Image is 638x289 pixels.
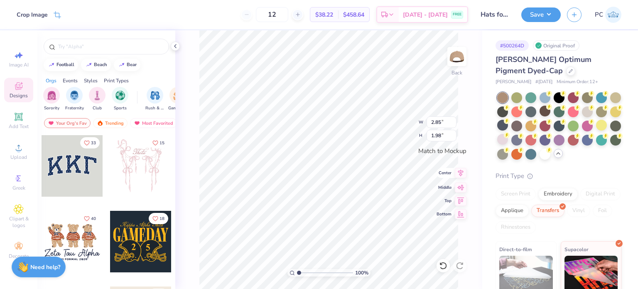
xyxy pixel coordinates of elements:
[437,185,452,190] span: Middle
[595,7,621,23] a: PC
[535,79,552,86] span: # [DATE]
[30,263,60,271] strong: Need help?
[145,105,164,111] span: Rush & Bid
[97,120,103,126] img: trending.gif
[474,6,515,23] input: Untitled Design
[63,77,78,84] div: Events
[149,137,168,148] button: Like
[567,205,590,217] div: Vinyl
[449,48,465,65] img: Back
[104,77,129,84] div: Print Types
[89,87,106,111] button: filter button
[112,87,128,111] button: filter button
[114,105,127,111] span: Sports
[44,59,78,71] button: football
[81,59,111,71] button: beach
[256,7,288,22] input: – –
[127,62,137,67] div: bear
[145,87,164,111] button: filter button
[9,253,29,259] span: Decorate
[114,59,140,71] button: bear
[118,62,125,67] img: trend_line.gif
[533,40,579,51] div: Original Proof
[453,12,461,17] span: FREE
[9,123,29,130] span: Add Text
[84,77,98,84] div: Styles
[315,10,333,19] span: $38.22
[437,170,452,176] span: Center
[12,185,25,191] span: Greek
[48,120,54,126] img: most_fav.gif
[150,91,160,100] img: Rush & Bid Image
[46,77,56,84] div: Orgs
[496,171,621,181] div: Print Type
[595,10,603,20] span: PC
[538,188,578,200] div: Embroidery
[149,213,168,224] button: Like
[496,54,591,76] span: [PERSON_NAME] Optimum Pigment Dyed-Cap
[43,87,60,111] button: filter button
[112,87,128,111] div: filter for Sports
[496,40,529,51] div: # 500264D
[564,245,589,254] span: Supacolor
[43,87,60,111] div: filter for Sorority
[496,221,536,234] div: Rhinestones
[168,87,187,111] button: filter button
[91,217,96,221] span: 40
[47,91,56,100] img: Sorority Image
[80,213,100,224] button: Like
[557,79,598,86] span: Minimum Order: 12 +
[86,62,92,67] img: trend_line.gif
[48,62,55,67] img: trend_line.gif
[403,10,448,19] span: [DATE] - [DATE]
[130,118,177,128] div: Most Favorited
[44,105,59,111] span: Sorority
[173,91,183,100] img: Game Day Image
[159,217,164,221] span: 18
[437,211,452,217] span: Bottom
[496,79,531,86] span: [PERSON_NAME]
[9,62,29,68] span: Image AI
[168,87,187,111] div: filter for Game Day
[91,141,96,145] span: 33
[580,188,621,200] div: Digital Print
[343,10,364,19] span: $458.64
[17,10,48,19] div: Crop Image
[159,141,164,145] span: 15
[496,205,529,217] div: Applique
[496,188,536,200] div: Screen Print
[89,87,106,111] div: filter for Club
[593,205,612,217] div: Foil
[65,87,84,111] button: filter button
[437,198,452,204] span: Top
[355,269,368,277] span: 100 %
[10,154,27,161] span: Upload
[44,118,91,128] div: Your Org's Fav
[93,105,102,111] span: Club
[499,245,532,254] span: Direct-to-film
[80,137,100,148] button: Like
[168,105,187,111] span: Game Day
[605,7,621,23] img: Priyanka Choudhary
[93,118,128,128] div: Trending
[57,42,164,51] input: Try "Alpha"
[145,87,164,111] div: filter for Rush & Bid
[65,87,84,111] div: filter for Fraternity
[70,91,79,100] img: Fraternity Image
[452,69,462,77] div: Back
[93,91,102,100] img: Club Image
[531,205,564,217] div: Transfers
[521,7,561,22] button: Save
[56,62,74,67] div: football
[4,215,33,229] span: Clipart & logos
[10,92,28,99] span: Designs
[65,105,84,111] span: Fraternity
[134,120,140,126] img: most_fav.gif
[115,91,125,100] img: Sports Image
[94,62,107,67] div: beach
